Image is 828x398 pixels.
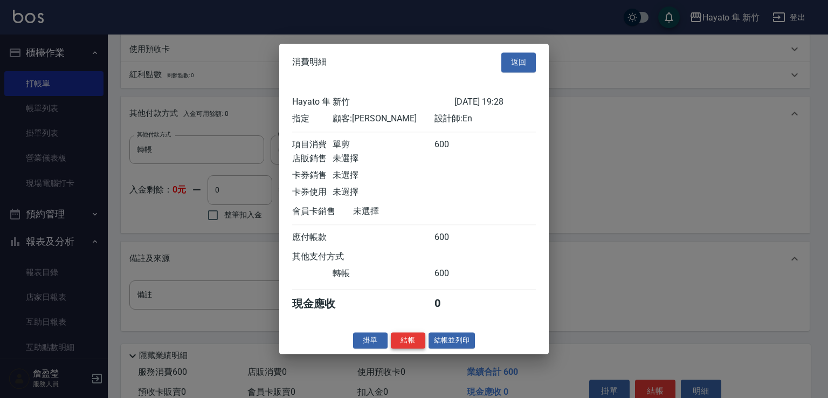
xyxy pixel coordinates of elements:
div: 現金應收 [292,297,353,311]
div: 應付帳款 [292,232,333,243]
div: 600 [434,139,475,150]
button: 掛單 [353,332,388,349]
div: 未選擇 [333,170,434,181]
div: 卡券銷售 [292,170,333,181]
div: 顧客: [PERSON_NAME] [333,113,434,125]
div: 項目消費 [292,139,333,150]
div: 未選擇 [353,206,454,217]
div: 未選擇 [333,153,434,164]
div: Hayato 隼 新竹 [292,97,454,108]
div: 指定 [292,113,333,125]
button: 結帳 [391,332,425,349]
div: 轉帳 [333,268,434,279]
button: 結帳並列印 [429,332,475,349]
div: 其他支付方式 [292,251,374,263]
div: [DATE] 19:28 [454,97,536,108]
div: 600 [434,268,475,279]
div: 卡券使用 [292,187,333,198]
button: 返回 [501,52,536,72]
div: 會員卡銷售 [292,206,353,217]
div: 未選擇 [333,187,434,198]
div: 600 [434,232,475,243]
div: 單剪 [333,139,434,150]
div: 設計師: En [434,113,536,125]
div: 店販銷售 [292,153,333,164]
span: 消費明細 [292,57,327,68]
div: 0 [434,297,475,311]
